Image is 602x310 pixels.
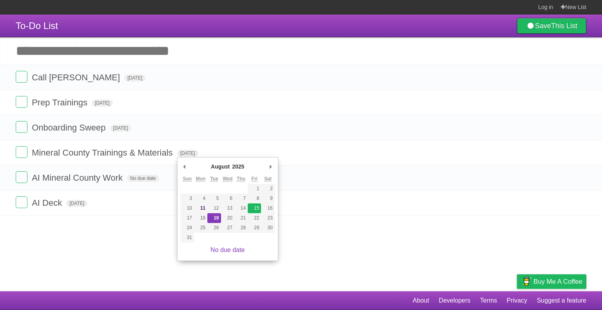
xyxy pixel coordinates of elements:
[181,213,194,223] button: 17
[194,223,207,233] button: 25
[413,293,429,308] a: About
[223,176,232,182] abbr: Wednesday
[181,161,189,172] button: Previous Month
[32,173,125,183] span: AI Mineral County Work
[261,184,274,194] button: 2
[234,223,248,233] button: 28
[207,213,221,223] button: 19
[267,161,275,172] button: Next Month
[124,74,145,82] span: [DATE]
[237,176,245,182] abbr: Thursday
[16,146,27,158] label: Done
[261,203,274,213] button: 16
[234,203,248,213] button: 14
[234,194,248,203] button: 7
[194,194,207,203] button: 4
[210,176,218,182] abbr: Tuesday
[110,125,131,132] span: [DATE]
[248,194,261,203] button: 8
[507,293,527,308] a: Privacy
[181,223,194,233] button: 24
[261,194,274,203] button: 9
[517,18,586,34] a: SaveThis List
[221,223,234,233] button: 27
[539,71,553,84] label: Star task
[16,121,27,133] label: Done
[264,176,272,182] abbr: Saturday
[261,223,274,233] button: 30
[480,293,497,308] a: Terms
[210,161,231,172] div: August
[92,100,113,107] span: [DATE]
[177,150,198,157] span: [DATE]
[539,171,553,184] label: Star task
[181,203,194,213] button: 10
[183,176,192,182] abbr: Sunday
[439,293,470,308] a: Developers
[248,203,261,213] button: 15
[207,203,221,213] button: 12
[537,293,586,308] a: Suggest a feature
[248,184,261,194] button: 1
[248,223,261,233] button: 29
[533,275,582,288] span: Buy me a coffee
[517,274,586,289] a: Buy me a coffee
[16,196,27,208] label: Done
[16,171,27,183] label: Done
[539,96,553,109] label: Star task
[234,213,248,223] button: 21
[181,194,194,203] button: 3
[196,176,206,182] abbr: Monday
[207,223,221,233] button: 26
[221,213,234,223] button: 20
[181,233,194,243] button: 31
[551,22,577,30] b: This List
[16,96,27,108] label: Done
[231,161,245,172] div: 2025
[194,203,207,213] button: 11
[539,146,553,159] label: Star task
[32,73,122,82] span: Call [PERSON_NAME]
[539,196,553,209] label: Star task
[32,123,107,132] span: Onboarding Sweep
[66,200,87,207] span: [DATE]
[207,194,221,203] button: 5
[32,98,89,107] span: Prep Trainings
[261,213,274,223] button: 23
[32,198,64,208] span: AI Deck
[539,121,553,134] label: Star task
[32,148,174,158] span: Mineral County Trainings & Materials
[248,213,261,223] button: 22
[194,213,207,223] button: 18
[521,275,531,288] img: Buy me a coffee
[210,247,245,253] a: No due date
[221,194,234,203] button: 6
[221,203,234,213] button: 13
[252,176,257,182] abbr: Friday
[16,20,58,31] span: To-Do List
[16,71,27,83] label: Done
[127,175,159,182] span: No due date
